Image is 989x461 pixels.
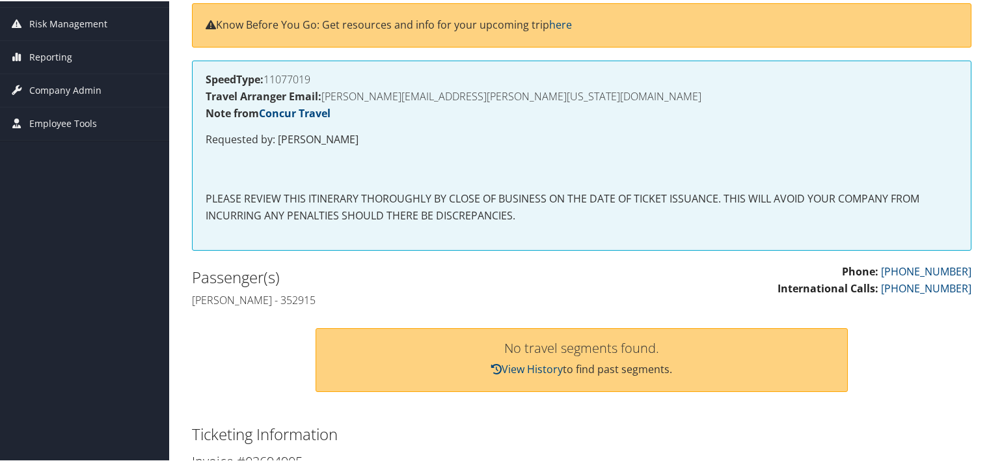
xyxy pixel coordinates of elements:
a: [PHONE_NUMBER] [881,263,971,277]
h3: No travel segments found. [329,341,835,354]
p: Know Before You Go: Get resources and info for your upcoming trip [206,16,958,33]
a: View History [491,361,563,375]
strong: Phone: [842,263,878,277]
h4: [PERSON_NAME] - 352915 [192,292,572,306]
h4: [PERSON_NAME][EMAIL_ADDRESS][PERSON_NAME][US_STATE][DOMAIN_NAME] [206,90,958,100]
p: Requested by: [PERSON_NAME] [206,130,958,147]
a: here [549,16,572,31]
span: Reporting [29,40,72,72]
strong: International Calls: [778,280,878,294]
span: Company Admin [29,73,102,105]
a: [PHONE_NUMBER] [881,280,971,294]
strong: SpeedType: [206,71,264,85]
a: Concur Travel [259,105,331,119]
span: Risk Management [29,7,107,39]
h4: 11077019 [206,73,958,83]
strong: Travel Arranger Email: [206,88,321,102]
span: Employee Tools [29,106,97,139]
p: to find past segments. [329,360,835,377]
strong: Note from [206,105,331,119]
h2: Ticketing Information [192,422,971,444]
h2: Passenger(s) [192,265,572,287]
p: PLEASE REVIEW THIS ITINERARY THOROUGHLY BY CLOSE OF BUSINESS ON THE DATE OF TICKET ISSUANCE. THIS... [206,189,958,223]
